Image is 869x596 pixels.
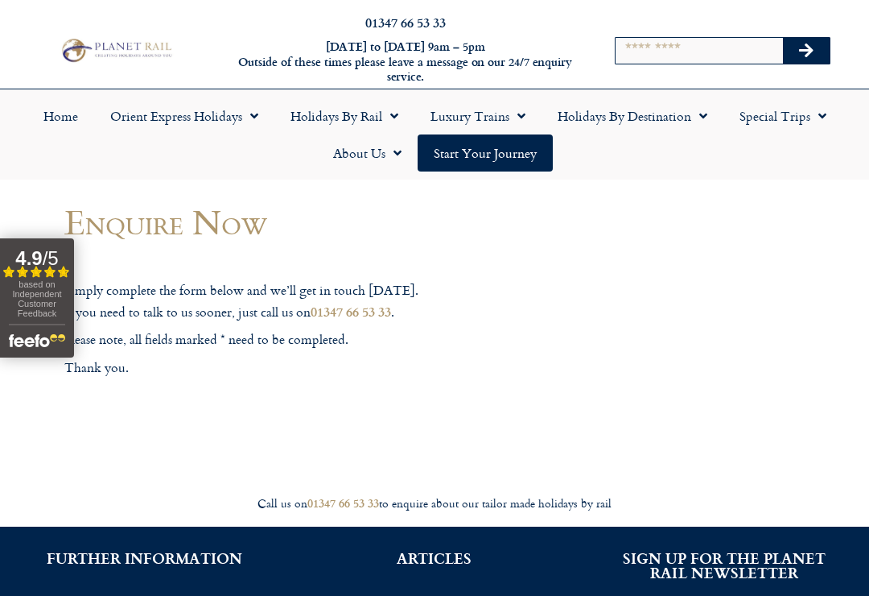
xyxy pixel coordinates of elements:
button: Search [783,38,830,64]
a: Home [27,97,94,135]
a: Orient Express Holidays [94,97,274,135]
h2: SIGN UP FOR THE PLANET RAIL NEWSLETTER [603,551,845,580]
a: About Us [317,135,418,172]
div: Call us on to enquire about our tailor made holidays by rail [8,496,861,511]
p: Please note, all fields marked * need to be completed. [64,329,547,350]
a: Luxury Trains [414,97,542,135]
h2: ARTICLES [314,551,555,565]
img: Planet Rail Train Holidays Logo [57,36,175,65]
a: 01347 66 53 33 [311,302,391,321]
h2: FURTHER INFORMATION [24,551,266,565]
p: Thank you. [64,358,547,379]
a: Holidays by Destination [542,97,723,135]
a: Holidays by Rail [274,97,414,135]
nav: Menu [8,97,861,172]
a: 01347 66 53 33 [307,495,379,511]
h1: Enquire Now [64,203,547,241]
h6: [DATE] to [DATE] 9am – 5pm Outside of these times please leave a message on our 24/7 enquiry serv... [236,39,575,85]
a: Start your Journey [418,135,553,172]
a: Special Trips [723,97,842,135]
a: 01347 66 53 33 [365,13,446,31]
p: Simply complete the form below and we’ll get in touch [DATE]. If you need to talk to us sooner, j... [64,280,547,322]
